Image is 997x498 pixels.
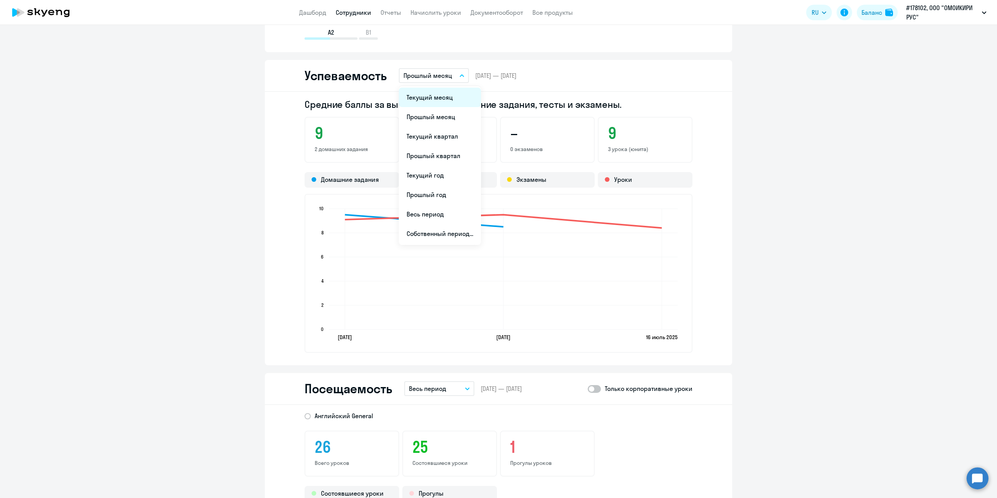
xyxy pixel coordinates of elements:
[608,124,682,143] h3: 9
[410,9,461,16] a: Начислить уроки
[475,71,516,80] span: [DATE] — [DATE]
[315,459,389,466] p: Всего уроков
[328,28,334,37] span: A2
[906,3,979,22] p: #178102, ООО "ОМОИКИРИ РУС"
[315,438,389,456] h3: 26
[321,278,324,284] text: 4
[321,254,324,260] text: 6
[510,438,585,456] h3: 1
[399,86,481,245] ul: RU
[315,124,389,143] h3: 9
[470,9,523,16] a: Документооборот
[812,8,819,17] span: RU
[902,3,990,22] button: #178102, ООО "ОМОИКИРИ РУС"
[500,172,595,188] div: Экзамены
[532,9,573,16] a: Все продукты
[409,384,446,393] p: Весь период
[605,384,692,393] p: Только корпоративные уроки
[315,412,373,420] span: Английский General
[412,438,487,456] h3: 25
[404,381,474,396] button: Весь период
[305,98,692,111] h2: Средние баллы за выполненные домашние задания, тесты и экзамены.
[403,71,452,80] p: Прошлый месяц
[857,5,898,20] button: Балансbalance
[861,8,882,17] div: Баланс
[336,9,371,16] a: Сотрудники
[412,459,487,466] p: Состоявшиеся уроки
[608,146,682,153] p: 3 урока (юнита)
[481,384,522,393] span: [DATE] — [DATE]
[305,172,399,188] div: Домашние задания
[321,302,324,308] text: 2
[399,68,469,83] button: Прошлый месяц
[299,9,326,16] a: Дашборд
[885,9,893,16] img: balance
[510,146,585,153] p: 0 экзаменов
[319,206,324,211] text: 10
[510,124,585,143] h3: –
[321,230,324,236] text: 8
[305,68,386,83] h2: Успеваемость
[321,326,324,332] text: 0
[806,5,832,20] button: RU
[305,381,392,396] h2: Посещаемость
[646,334,678,341] text: 16 июль 2025
[496,334,511,341] text: [DATE]
[315,146,389,153] p: 2 домашних задания
[510,459,585,466] p: Прогулы уроков
[380,9,401,16] a: Отчеты
[598,172,692,188] div: Уроки
[366,28,371,37] span: B1
[338,334,352,341] text: [DATE]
